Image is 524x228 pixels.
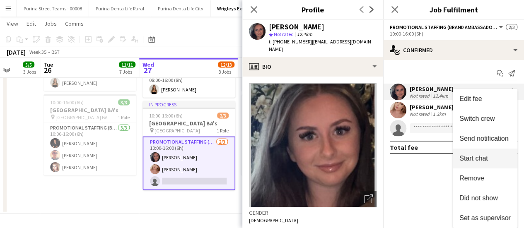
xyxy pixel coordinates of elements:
[459,194,498,202] span: Did not show
[453,168,517,188] button: Remove
[453,129,517,149] button: Send notification
[459,214,511,221] span: Set as supervisor
[453,109,517,129] button: Switch crew
[459,95,482,102] span: Edit fee
[459,155,488,162] span: Start chat
[459,175,484,182] span: Remove
[453,149,517,168] button: Start chat
[453,208,517,228] button: Set as supervisor
[459,135,508,142] span: Send notification
[453,188,517,208] button: Did not show
[459,115,495,122] span: Switch crew
[453,89,517,109] button: Edit fee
